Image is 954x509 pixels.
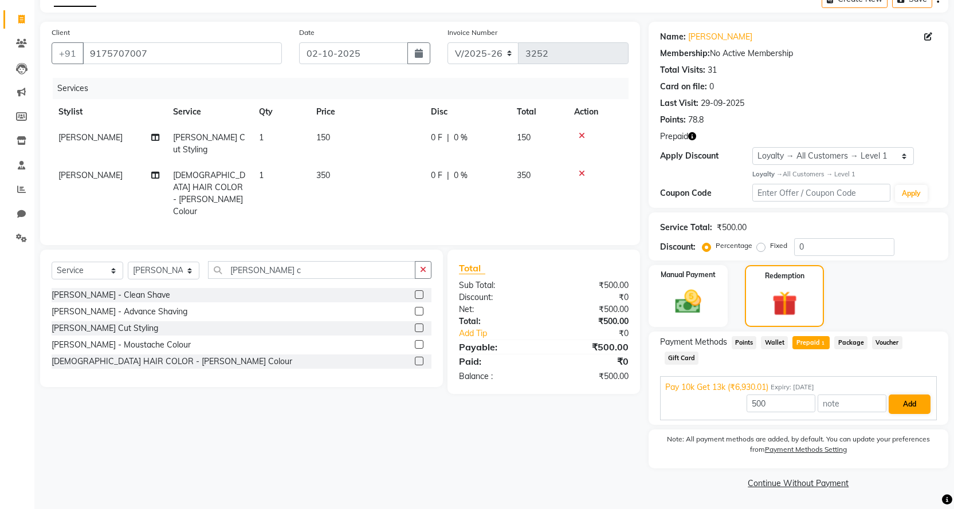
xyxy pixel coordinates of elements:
div: ₹0 [544,354,637,368]
button: Apply [895,185,928,202]
div: Sub Total: [450,279,544,291]
span: Payment Methods [660,336,727,348]
div: [PERSON_NAME] - Clean Shave [52,289,170,301]
div: Net: [450,303,544,315]
div: ₹500.00 [544,303,637,315]
th: Qty [252,99,309,125]
div: Card on file: [660,81,707,93]
a: Continue Without Payment [651,478,946,490]
label: Client [52,27,70,38]
span: Points [732,336,757,349]
div: ₹500.00 [544,279,637,291]
div: Discount: [660,241,696,253]
a: [PERSON_NAME] [688,31,752,43]
img: _gift.svg [764,288,805,319]
div: No Active Membership [660,48,937,60]
div: All Customers → Level 1 [752,169,937,179]
label: Manual Payment [661,270,716,280]
div: Coupon Code [660,187,752,199]
div: 29-09-2025 [701,97,744,109]
div: Service Total: [660,222,712,234]
label: Date [299,27,315,38]
span: 150 [316,132,330,143]
label: Redemption [765,271,804,281]
span: 1 [259,132,264,143]
div: ₹0 [544,291,637,303]
div: [PERSON_NAME] Cut Styling [52,322,158,334]
span: 350 [517,170,531,180]
span: Gift Card [665,352,699,365]
div: Payable: [450,340,544,354]
span: Voucher [872,336,902,349]
th: Stylist [52,99,166,125]
div: 0 [709,81,714,93]
span: 150 [517,132,531,143]
span: 1 [259,170,264,180]
span: | [447,132,449,144]
div: ₹500.00 [717,222,747,234]
th: Price [309,99,424,125]
div: 78.8 [688,114,704,126]
span: [PERSON_NAME] [58,132,123,143]
input: Enter Offer / Coupon Code [752,184,891,202]
input: Amount [747,394,815,412]
a: Add Tip [450,328,559,340]
span: 350 [316,170,330,180]
th: Total [510,99,567,125]
div: Apply Discount [660,150,752,162]
div: Discount: [450,291,544,303]
input: Search or Scan [208,261,415,279]
div: ₹0 [559,328,637,340]
label: Invoice Number [447,27,497,38]
div: ₹500.00 [544,370,637,382]
div: Membership: [660,48,710,60]
label: Payment Methods Setting [765,444,847,455]
div: Paid: [450,354,544,368]
span: Expiry: [DATE] [771,382,814,392]
div: ₹500.00 [544,315,637,328]
span: Total [459,262,485,274]
span: [PERSON_NAME] Cut Styling [173,132,245,155]
div: Balance : [450,370,544,382]
span: | [447,169,449,181]
span: Pay 10k Get 13k (₹6,930.01) [665,381,768,393]
label: Note: All payment methods are added, by default. You can update your preferences from [660,434,937,459]
span: 0 % [454,169,468,181]
span: 0 % [454,132,468,144]
label: Fixed [770,240,787,251]
div: Points: [660,114,686,126]
div: Last Visit: [660,97,698,109]
div: Total Visits: [660,64,705,76]
div: ₹500.00 [544,340,637,354]
button: +91 [52,42,84,64]
th: Action [567,99,629,125]
th: Disc [424,99,510,125]
div: Total: [450,315,544,328]
span: 0 F [431,169,442,181]
span: Package [834,336,867,349]
span: [DEMOGRAPHIC_DATA] HAIR COLOR - [PERSON_NAME] Colour [173,170,245,216]
div: 31 [708,64,717,76]
div: [DEMOGRAPHIC_DATA] HAIR COLOR - [PERSON_NAME] Colour [52,356,292,368]
input: Search by Name/Mobile/Email/Code [83,42,282,64]
button: Add [889,394,931,414]
div: [PERSON_NAME] - Advance Shaving [52,306,187,318]
span: Prepaid [792,336,830,349]
strong: Loyalty → [752,170,783,178]
div: [PERSON_NAME] - Moustache Colour [52,339,191,351]
th: Service [166,99,252,125]
span: 1 [820,340,826,347]
span: 0 F [431,132,442,144]
div: Name: [660,31,686,43]
img: _cash.svg [667,287,709,317]
div: Services [53,78,637,99]
input: note [818,394,886,412]
span: Prepaid [660,131,688,143]
span: Wallet [761,336,788,349]
span: [PERSON_NAME] [58,170,123,180]
label: Percentage [716,240,752,251]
